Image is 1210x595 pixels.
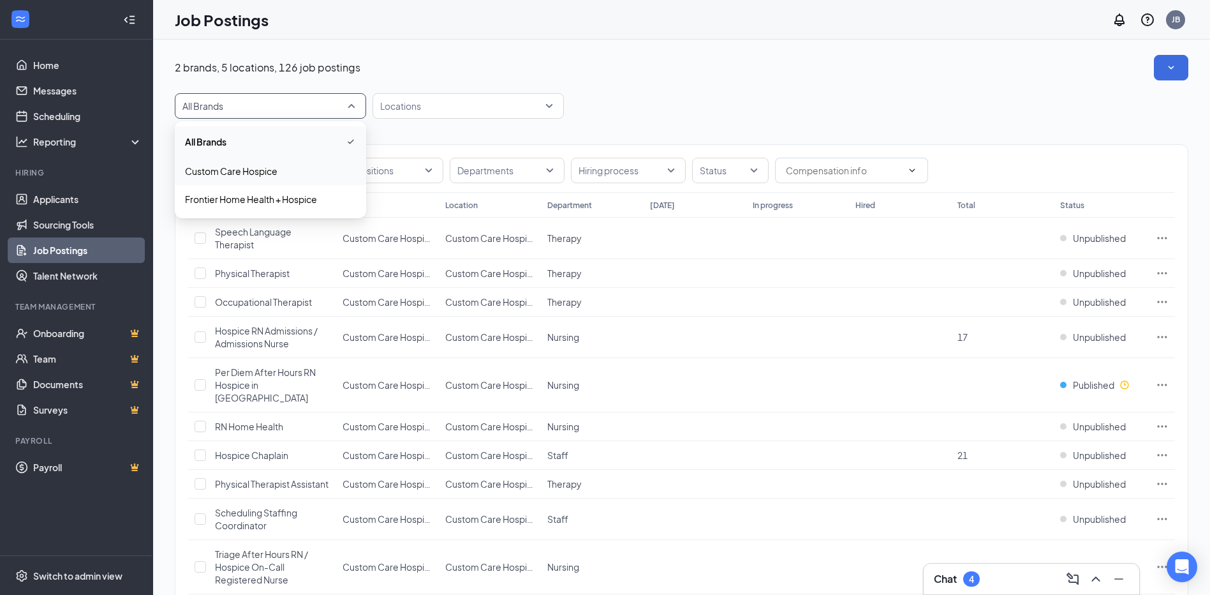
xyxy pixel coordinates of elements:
[1119,380,1130,390] svg: Clock
[1154,55,1188,80] button: SmallChevronDown
[33,237,142,263] a: Job Postings
[33,103,142,129] a: Scheduling
[541,540,644,594] td: Nursing
[1065,571,1081,587] svg: ComposeMessage
[1112,12,1127,27] svg: Notifications
[215,267,290,279] span: Physical Therapist
[123,13,136,26] svg: Collapse
[343,561,435,573] span: Custom Care Hospice
[439,470,542,499] td: Custom Care Hospice - Fort Worth
[33,78,142,103] a: Messages
[445,200,478,211] div: Location
[439,358,542,412] td: Custom Care Hospice - Fort Worth
[336,259,439,288] td: Custom Care Hospice
[541,218,644,259] td: Therapy
[445,232,638,244] span: Custom Care Hospice - [GEOGRAPHIC_DATA]
[541,470,644,499] td: Therapy
[445,331,638,343] span: Custom Care Hospice - [GEOGRAPHIC_DATA]
[346,134,356,149] svg: Checkmark
[1156,561,1169,573] svg: Ellipses
[215,366,316,403] span: Per Diem After Hours RN Hospice in [GEOGRAPHIC_DATA]
[1073,478,1126,490] span: Unpublished
[1156,478,1169,490] svg: Ellipses
[33,320,142,346] a: OnboardingCrown
[541,358,644,412] td: Nursing
[439,499,542,540] td: Custom Care Hospice - Fort Worth
[215,421,283,432] span: RN Home Health
[33,346,142,372] a: TeamCrown
[439,259,542,288] td: Custom Care Hospice - Fort Worth
[445,561,638,573] span: Custom Care Hospice - [GEOGRAPHIC_DATA]
[343,478,435,490] span: Custom Care Hospice
[336,470,439,499] td: Custom Care Hospice
[1073,420,1126,433] span: Unpublished
[445,296,638,308] span: Custom Care Hospice - [GEOGRAPHIC_DATA]
[215,449,288,461] span: Hospice Chaplain
[343,267,435,279] span: Custom Care Hospice
[185,165,277,177] p: Custom Care Hospice
[33,212,142,237] a: Sourcing Tools
[185,135,226,148] p: All Brands
[15,167,140,178] div: Hiring
[215,478,328,490] span: Physical Therapist Assistant
[547,331,579,343] span: Nursing
[1073,449,1126,462] span: Unpublished
[1073,513,1126,525] span: Unpublished
[547,513,568,525] span: Staff
[1063,569,1083,589] button: ComposeMessage
[215,226,291,250] span: Speech Language Therapist
[343,296,435,308] span: Custom Care Hospice
[343,513,435,525] span: Custom Care Hospice
[1156,267,1169,280] svg: Ellipses
[1073,561,1126,573] span: Unpublished
[343,331,435,343] span: Custom Care Hospice
[33,569,122,582] div: Switch to admin view
[439,441,542,470] td: Custom Care Hospice - Fort Worth
[439,412,542,441] td: Custom Care Hospice - Fort Worth
[547,379,579,391] span: Nursing
[215,548,308,585] span: Triage After Hours RN / Hospice On-Call Registered Nurse
[336,218,439,259] td: Custom Care Hospice
[957,561,963,573] span: 8
[547,232,582,244] span: Therapy
[15,435,140,446] div: Payroll
[33,263,142,289] a: Talent Network
[336,358,439,412] td: Custom Care Hospice
[215,296,312,308] span: Occupational Therapist
[1088,571,1103,587] svg: ChevronUp
[1054,192,1149,218] th: Status
[1156,296,1169,308] svg: Ellipses
[15,135,28,148] svg: Analysis
[33,372,142,397] a: DocumentsCrown
[33,455,142,480] a: PayrollCrown
[15,301,140,312] div: Team Management
[439,288,542,317] td: Custom Care Hospice - Fort Worth
[33,397,142,423] a: SurveysCrown
[33,135,143,148] div: Reporting
[1165,61,1177,74] svg: SmallChevronDown
[33,52,142,78] a: Home
[445,267,638,279] span: Custom Care Hospice - [GEOGRAPHIC_DATA]
[1172,14,1180,25] div: JB
[215,325,318,349] span: Hospice RN Admissions / Admissions Nurse
[541,441,644,470] td: Staff
[934,572,957,586] h3: Chat
[541,259,644,288] td: Therapy
[439,218,542,259] td: Custom Care Hospice - Fort Worth
[336,288,439,317] td: Custom Care Hospice
[969,574,974,585] div: 4
[547,421,579,432] span: Nursing
[15,569,28,582] svg: Settings
[1156,331,1169,343] svg: Ellipses
[1073,296,1126,308] span: Unpublished
[182,100,223,112] p: All Brands
[215,507,297,531] span: Scheduling Staffing Coordinator
[336,499,439,540] td: Custom Care Hospice
[907,165,917,176] svg: ChevronDown
[343,232,435,244] span: Custom Care Hospice
[1073,267,1126,280] span: Unpublished
[445,449,638,461] span: Custom Care Hospice - [GEOGRAPHIC_DATA]
[336,317,439,358] td: Custom Care Hospice
[541,288,644,317] td: Therapy
[1140,12,1155,27] svg: QuestionInfo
